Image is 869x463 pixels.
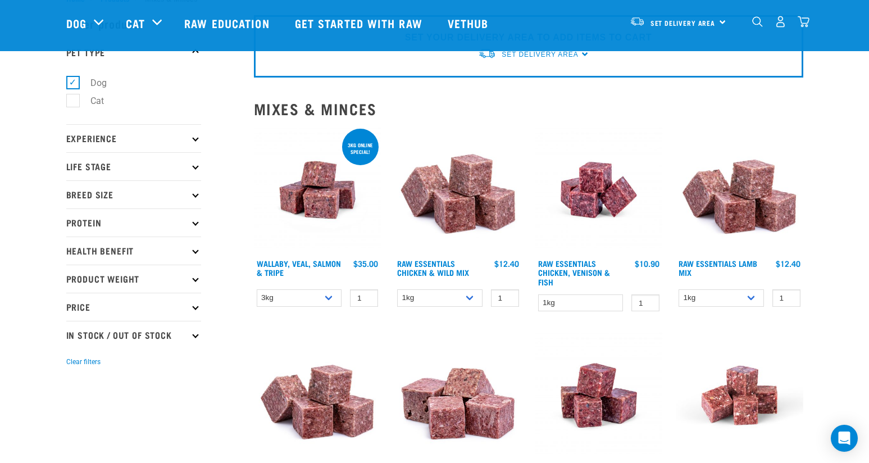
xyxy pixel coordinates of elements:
p: Experience [66,124,201,152]
img: 1113 RE Venison Mix 01 [394,332,522,459]
img: user.png [775,16,786,28]
p: Pet Type [66,38,201,66]
input: 1 [491,289,519,307]
div: $10.90 [635,259,659,268]
img: van-moving.png [478,48,496,60]
a: Raw Education [173,1,283,46]
span: Set Delivery Area [502,51,578,58]
img: Beef Mackerel 1 [676,332,803,459]
div: $35.00 [353,259,378,268]
a: Dog [66,15,87,31]
a: Cat [126,15,145,31]
div: $12.40 [776,259,800,268]
a: Raw Essentials Chicken, Venison & Fish [538,261,610,283]
img: Wallaby Veal Salmon Tripe 1642 [254,126,381,254]
img: Venison Egg 1616 [535,332,663,459]
input: 1 [772,289,800,307]
img: ?1041 RE Lamb Mix 01 [254,332,381,459]
a: Raw Essentials Chicken & Wild Mix [397,261,469,274]
input: 1 [350,289,378,307]
p: Life Stage [66,152,201,180]
img: Pile Of Cubed Chicken Wild Meat Mix [394,126,522,254]
input: 1 [631,294,659,312]
div: $12.40 [494,259,519,268]
h2: Mixes & Minces [254,100,803,117]
img: home-icon-1@2x.png [752,16,763,27]
a: Wallaby, Veal, Salmon & Tripe [257,261,341,274]
label: Cat [72,94,108,108]
p: In Stock / Out Of Stock [66,321,201,349]
a: Raw Essentials Lamb Mix [679,261,757,274]
p: Health Benefit [66,237,201,265]
img: ?1041 RE Lamb Mix 01 [676,126,803,254]
button: Clear filters [66,357,101,367]
p: Breed Size [66,180,201,208]
div: 3kg online special! [342,137,379,160]
span: Set Delivery Area [650,21,716,25]
p: Product Weight [66,265,201,293]
a: Vethub [436,1,503,46]
img: home-icon@2x.png [798,16,809,28]
img: Chicken Venison mix 1655 [535,126,663,254]
p: Price [66,293,201,321]
p: Protein [66,208,201,237]
div: Open Intercom Messenger [831,425,858,452]
label: Dog [72,76,111,90]
a: Get started with Raw [284,1,436,46]
img: van-moving.png [630,16,645,26]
